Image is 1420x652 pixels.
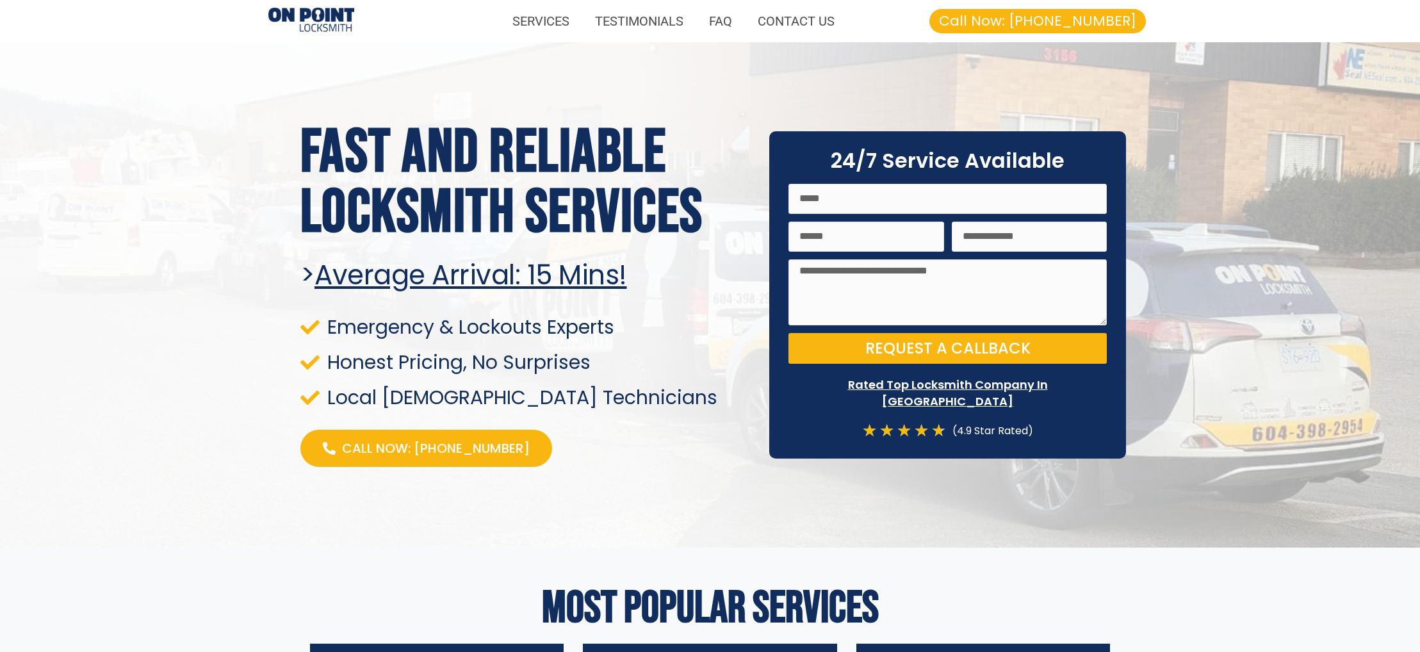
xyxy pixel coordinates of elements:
[745,6,847,36] a: CONTACT US
[914,422,929,439] i: ★
[324,318,614,336] span: Emergency & Lockouts Experts
[939,14,1136,28] span: Call Now: [PHONE_NUMBER]
[268,8,354,34] img: Proximity Locksmiths 1
[500,6,582,36] a: SERVICES
[931,422,946,439] i: ★
[324,354,591,371] span: Honest Pricing, No Surprises
[788,184,1107,372] form: On Point Locksmith
[324,389,717,406] span: Local [DEMOGRAPHIC_DATA] Technicians
[342,439,530,457] span: Call Now: [PHONE_NUMBER]
[897,422,911,439] i: ★
[929,9,1146,33] a: Call Now: [PHONE_NUMBER]
[300,123,754,243] h1: Fast and reliable locksmith services
[367,6,847,36] nav: Menu
[946,422,1033,439] div: (4.9 Star Rated)
[696,6,745,36] a: FAQ
[582,6,696,36] a: TESTIMONIALS
[879,422,894,439] i: ★
[300,586,1120,631] h2: Most Popular Services
[300,430,552,467] a: Call Now: [PHONE_NUMBER]
[788,377,1107,409] p: Rated Top Locksmith Company In [GEOGRAPHIC_DATA]
[788,151,1107,171] h2: 24/7 Service Available
[865,341,1031,356] span: Request a Callback
[862,422,946,439] div: 4.7/5
[788,333,1107,364] button: Request a Callback
[300,259,754,291] h2: >
[862,422,877,439] i: ★
[314,256,627,294] u: Average arrival: 15 Mins!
